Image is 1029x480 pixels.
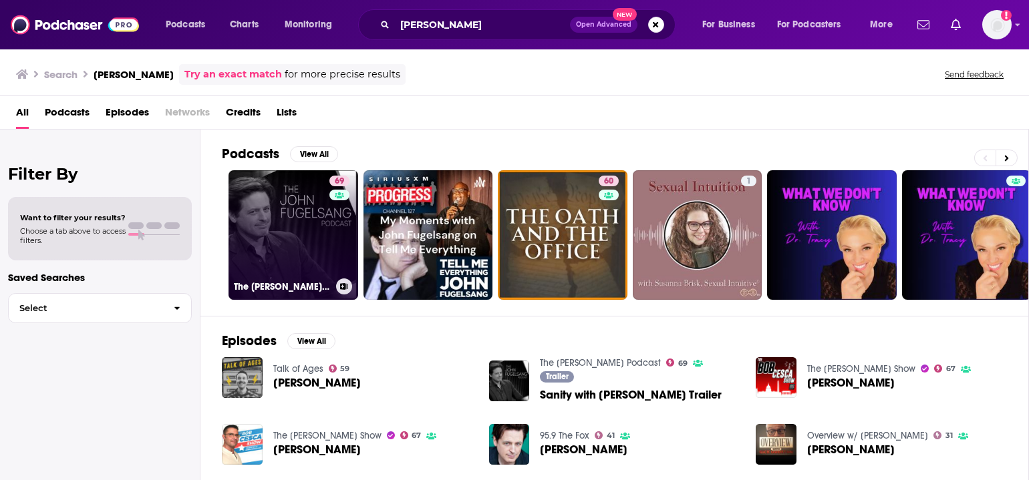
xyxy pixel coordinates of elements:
div: Search podcasts, credits, & more... [371,9,688,40]
img: John Fugelsang [222,424,263,465]
h2: Podcasts [222,146,279,162]
h3: Search [44,68,78,81]
span: 60 [604,175,613,188]
h3: [PERSON_NAME] [94,68,174,81]
a: Try an exact match [184,67,282,82]
span: Trailer [546,373,569,381]
span: 41 [607,433,615,439]
span: Want to filter your results? [20,213,126,222]
p: Saved Searches [8,271,192,284]
span: 1 [746,175,751,188]
span: Sanity with [PERSON_NAME] Trailer [540,389,722,401]
a: 41 [595,431,615,439]
a: Overview w/ Rick Overton [807,430,928,441]
a: 69The [PERSON_NAME] Podcast [229,170,358,300]
a: All [16,101,29,129]
span: [PERSON_NAME] [273,377,361,389]
span: 31 [945,433,953,439]
input: Search podcasts, credits, & more... [395,14,570,35]
a: Show notifications dropdown [912,13,935,36]
span: Select [9,304,163,312]
a: 1 [741,176,756,186]
button: open menu [768,14,861,35]
a: 60 [599,176,619,186]
span: 69 [678,361,688,367]
a: John Fugelsang [807,377,895,389]
a: The Bob Cesca Show [273,430,382,441]
button: open menu [861,14,909,35]
span: Open Advanced [576,21,631,28]
a: Show notifications dropdown [945,13,966,36]
a: Lists [277,101,297,129]
button: View All [287,333,335,349]
img: John Fugelsang [222,357,263,398]
button: Open AdvancedNew [570,17,637,33]
a: Talk of Ages [273,363,323,375]
span: For Podcasters [777,15,841,34]
span: [PERSON_NAME] [540,444,627,455]
button: Send feedback [941,69,1008,80]
span: Logged in as SimonElement [982,10,1012,39]
a: PodcastsView All [222,146,338,162]
a: John Fugelsang [540,444,627,455]
span: [PERSON_NAME] [807,377,895,389]
a: John Fugelsang [807,444,895,455]
button: Show profile menu [982,10,1012,39]
a: The Bob Cesca Show [807,363,915,375]
button: open menu [693,14,772,35]
button: open menu [275,14,349,35]
span: 59 [340,366,349,372]
span: Choose a tab above to access filters. [20,226,126,245]
a: Episodes [106,101,149,129]
svg: Add a profile image [1001,10,1012,21]
img: User Profile [982,10,1012,39]
a: 95.9 The Fox [540,430,589,441]
a: EpisodesView All [222,332,335,349]
span: for more precise results [285,67,400,82]
a: Credits [226,101,261,129]
span: Monitoring [285,15,332,34]
a: 59 [329,365,350,373]
img: Sanity with John Fugelsang Trailer [489,361,530,401]
a: 31 [933,431,953,439]
a: John Fugelsang [273,377,361,389]
a: 69 [329,176,349,186]
button: View All [290,146,338,162]
a: Charts [221,14,267,35]
h2: Filter By [8,164,192,184]
img: John Fugelsang [756,424,796,465]
span: More [870,15,893,34]
img: John Fugelsang [489,424,530,465]
a: 60 [498,170,627,300]
span: [PERSON_NAME] [807,444,895,455]
span: 67 [412,433,421,439]
button: Select [8,293,192,323]
span: New [613,8,637,21]
img: John Fugelsang [756,357,796,398]
span: 69 [335,175,344,188]
span: 67 [946,366,955,372]
a: 69 [666,358,688,367]
button: open menu [156,14,223,35]
a: John Fugelsang [273,444,361,455]
span: [PERSON_NAME] [273,444,361,455]
span: Networks [165,101,210,129]
span: Podcasts [166,15,205,34]
a: Podcasts [45,101,90,129]
a: 1 [633,170,762,300]
img: Podchaser - Follow, Share and Rate Podcasts [11,12,139,37]
span: For Business [702,15,755,34]
h3: The [PERSON_NAME] Podcast [234,281,331,292]
a: The John Fugelsang Podcast [540,357,661,369]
